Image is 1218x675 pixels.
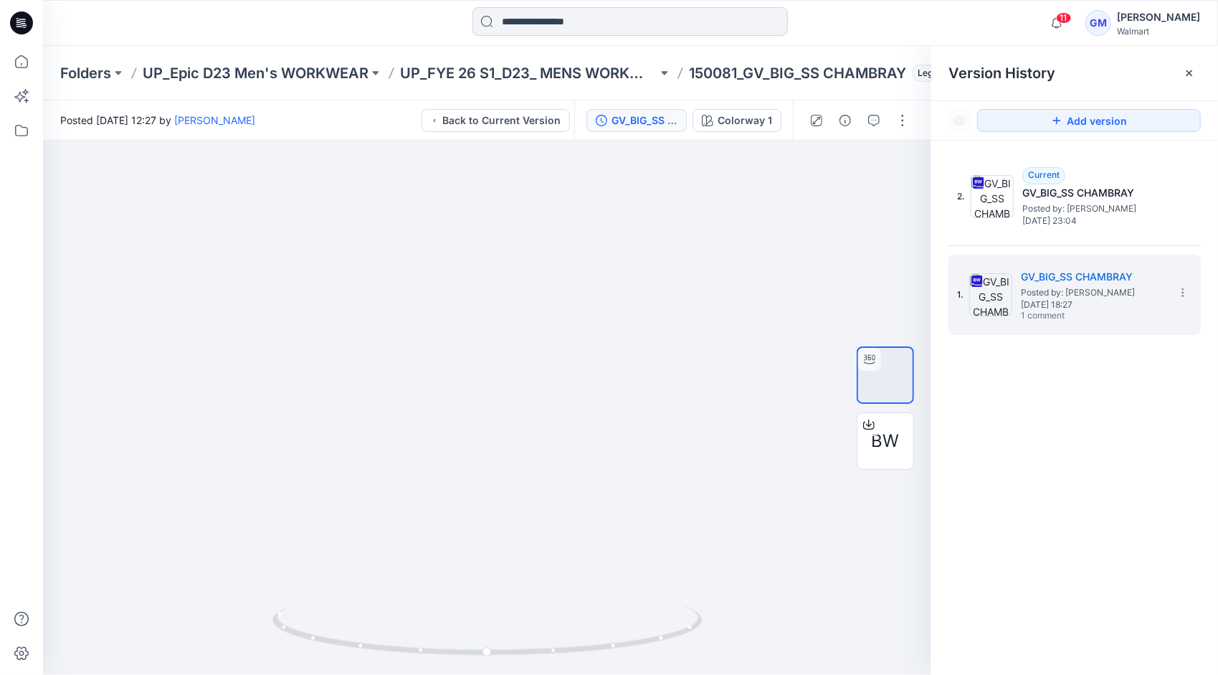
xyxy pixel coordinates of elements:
h5: GV_BIG_SS CHAMBRAY [1021,268,1164,285]
span: [DATE] 18:27 [1021,300,1164,310]
span: [DATE] 23:04 [1022,216,1166,226]
span: 11 [1056,12,1072,24]
span: 1 comment [1021,311,1121,322]
div: [PERSON_NAME] [1117,9,1200,26]
span: Posted by: Gayan Mahawithanalage [1022,202,1166,216]
a: UP_Epic D23 Men's WORKWEAR [143,63,368,83]
span: Version History [948,65,1055,82]
span: Legacy Style [912,65,978,82]
span: BW [872,428,900,454]
span: 2. [957,190,965,203]
img: GV_BIG_SS CHAMBRAY [971,175,1014,218]
span: Posted by: Gayan Mahawithanalage [1021,285,1164,300]
span: Current [1028,169,1060,180]
button: Back to Current Version [422,109,570,132]
img: GV_BIG_SS CHAMBRAY [969,273,1012,316]
button: Show Hidden Versions [948,109,971,132]
span: 1. [957,288,964,301]
a: [PERSON_NAME] [174,114,255,126]
button: GV_BIG_SS CHAMBRAY [586,109,687,132]
p: 150081_GV_BIG_SS CHAMBRAY [689,63,906,83]
button: Add version [977,109,1201,132]
button: Details [834,109,857,132]
button: Legacy Style [906,63,978,83]
a: Folders [60,63,111,83]
h5: GV_BIG_SS CHAMBRAY [1022,184,1166,202]
span: Posted [DATE] 12:27 by [60,113,255,128]
button: Colorway 1 [693,109,781,132]
div: GV_BIG_SS CHAMBRAY [612,113,677,128]
button: Close [1184,67,1195,79]
div: Colorway 1 [718,113,772,128]
div: Walmart [1117,26,1200,37]
div: GM [1085,10,1111,36]
img: turntable-17-09-2024-12:44:20 [858,348,913,402]
a: UP_FYE 26 S1_D23_ MENS WORKWEAR BOTTOMS EPIC [400,63,657,83]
